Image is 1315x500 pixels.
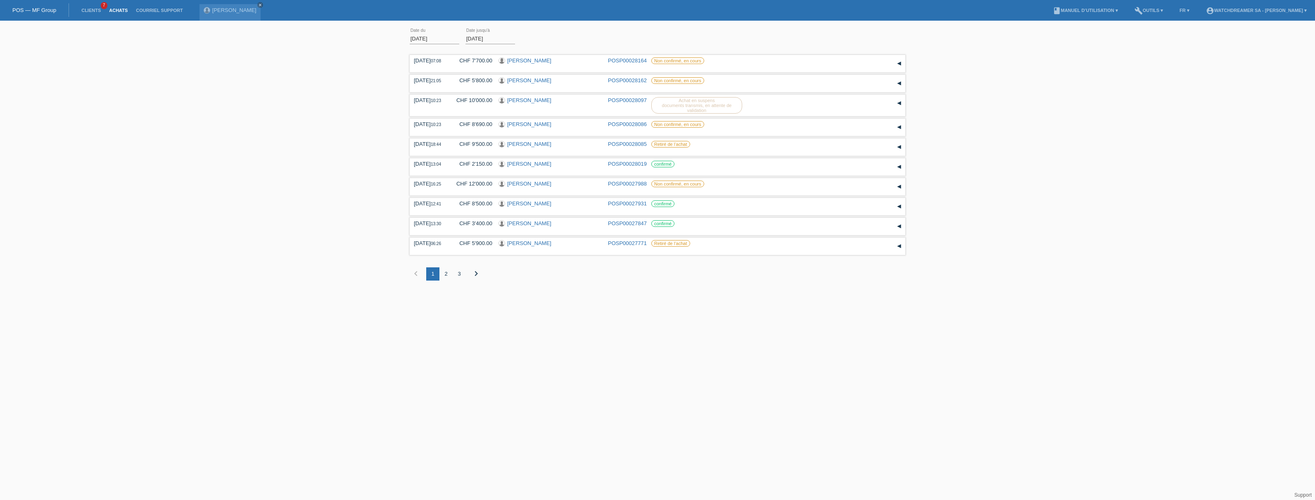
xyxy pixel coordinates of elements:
[507,97,551,103] a: [PERSON_NAME]
[608,220,647,226] a: POSP00027847
[453,97,492,103] div: CHF 10'000.00
[893,97,905,110] div: étendre/coller
[608,141,647,147] a: POSP00028085
[101,2,107,9] span: 7
[507,57,551,64] a: [PERSON_NAME]
[212,7,256,13] a: [PERSON_NAME]
[608,200,647,207] a: POSP00027931
[453,181,492,187] div: CHF 12'000.00
[651,57,704,64] label: Non confirmé, en cours
[893,57,905,70] div: étendre/coller
[507,77,551,83] a: [PERSON_NAME]
[414,161,447,167] div: [DATE]
[651,141,690,148] label: Retiré de l‘achat
[651,200,674,207] label: confirmé
[105,8,132,13] a: Achats
[651,161,674,167] label: confirmé
[453,121,492,127] div: CHF 8'690.00
[453,77,492,83] div: CHF 5'800.00
[651,77,704,84] label: Non confirmé, en cours
[1130,8,1167,13] a: buildOutils ▾
[893,161,905,173] div: étendre/coller
[414,220,447,226] div: [DATE]
[431,122,441,127] span: 10:23
[507,141,551,147] a: [PERSON_NAME]
[431,202,441,206] span: 12:41
[414,181,447,187] div: [DATE]
[453,200,492,207] div: CHF 8'500.00
[507,181,551,187] a: [PERSON_NAME]
[431,221,441,226] span: 13:30
[453,240,492,246] div: CHF 5'900.00
[507,161,551,167] a: [PERSON_NAME]
[414,240,447,246] div: [DATE]
[1202,8,1311,13] a: account_circleWatchdreamer SA - [PERSON_NAME] ▾
[414,141,447,147] div: [DATE]
[893,141,905,153] div: étendre/coller
[453,220,492,226] div: CHF 3'400.00
[608,121,647,127] a: POSP00028086
[414,77,447,83] div: [DATE]
[431,59,441,63] span: 07:08
[431,241,441,246] span: 06:26
[608,181,647,187] a: POSP00027988
[431,98,441,103] span: 10:23
[453,267,466,281] div: 3
[893,220,905,233] div: étendre/coller
[257,2,263,8] a: close
[414,200,447,207] div: [DATE]
[651,121,704,128] label: Non confirmé, en cours
[1135,7,1143,15] i: build
[258,3,262,7] i: close
[651,220,674,227] label: confirmé
[414,57,447,64] div: [DATE]
[453,141,492,147] div: CHF 9'500.00
[1175,8,1194,13] a: FR ▾
[608,77,647,83] a: POSP00028162
[1049,8,1122,13] a: bookManuel d’utilisation ▾
[411,269,421,279] i: chevron_left
[893,77,905,90] div: étendre/coller
[1294,492,1312,498] a: Support
[1053,7,1061,15] i: book
[426,267,439,281] div: 1
[471,269,481,279] i: chevron_right
[893,240,905,252] div: étendre/coller
[414,97,447,103] div: [DATE]
[651,97,742,114] label: Achat en suspens documents transmis, en attente de validation
[77,8,105,13] a: Clients
[651,181,704,187] label: Non confirmé, en cours
[12,7,56,13] a: POS — MF Group
[608,161,647,167] a: POSP00028019
[608,57,647,64] a: POSP00028164
[431,142,441,147] span: 18:44
[507,220,551,226] a: [PERSON_NAME]
[132,8,187,13] a: Courriel Support
[893,121,905,133] div: étendre/coller
[431,79,441,83] span: 21:05
[608,240,647,246] a: POSP00027771
[1206,7,1214,15] i: account_circle
[651,240,690,247] label: Retiré de l‘achat
[893,181,905,193] div: étendre/coller
[608,97,647,103] a: POSP00028097
[507,240,551,246] a: [PERSON_NAME]
[453,161,492,167] div: CHF 2'150.00
[507,200,551,207] a: [PERSON_NAME]
[431,162,441,167] span: 13:04
[453,57,492,64] div: CHF 7'700.00
[414,121,447,127] div: [DATE]
[507,121,551,127] a: [PERSON_NAME]
[893,200,905,213] div: étendre/coller
[431,182,441,186] span: 16:25
[439,267,453,281] div: 2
